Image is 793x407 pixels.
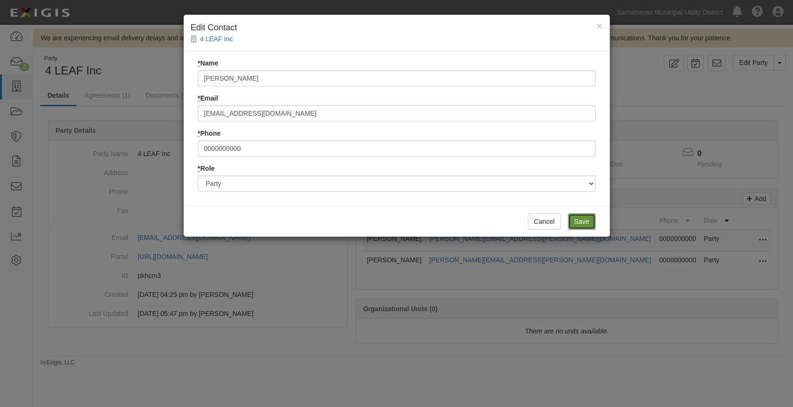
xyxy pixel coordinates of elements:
label: Name [198,58,219,68]
abbr: required [198,94,200,102]
abbr: required [198,129,200,137]
abbr: required [198,59,200,67]
abbr: required [198,165,200,172]
label: Email [198,93,218,103]
label: Role [198,164,215,173]
label: Phone [198,129,221,138]
button: Cancel [528,213,561,230]
span: × [597,20,602,31]
h4: Edit Contact [191,22,603,34]
input: Save [568,213,596,230]
a: 4 LEAF Inc [200,35,233,43]
button: Close [597,21,602,31]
